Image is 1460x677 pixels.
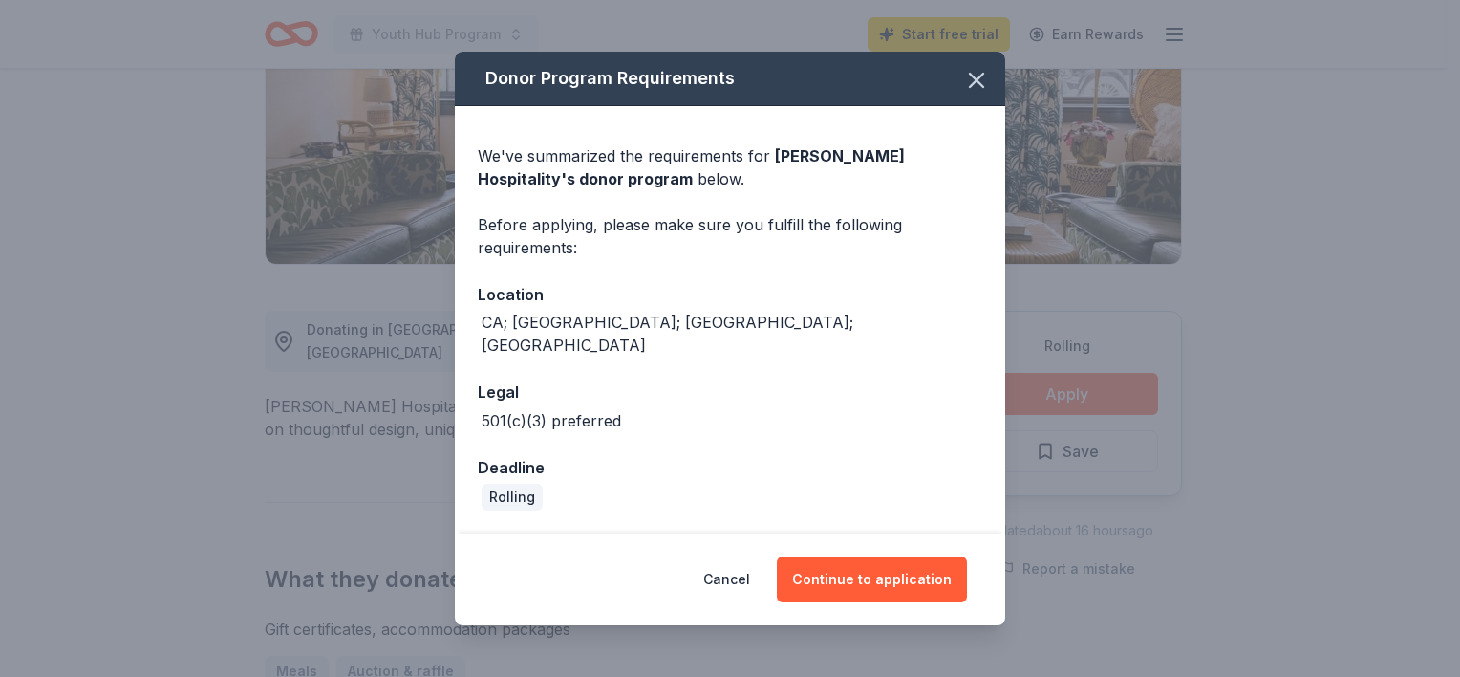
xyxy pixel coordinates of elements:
[482,484,543,511] div: Rolling
[777,557,967,602] button: Continue to application
[478,282,982,307] div: Location
[455,52,1005,106] div: Donor Program Requirements
[703,557,750,602] button: Cancel
[482,311,982,357] div: CA; [GEOGRAPHIC_DATA]; [GEOGRAPHIC_DATA]; [GEOGRAPHIC_DATA]
[478,144,982,190] div: We've summarized the requirements for below.
[478,380,982,404] div: Legal
[478,213,982,259] div: Before applying, please make sure you fulfill the following requirements:
[478,455,982,480] div: Deadline
[482,409,621,432] div: 501(c)(3) preferred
